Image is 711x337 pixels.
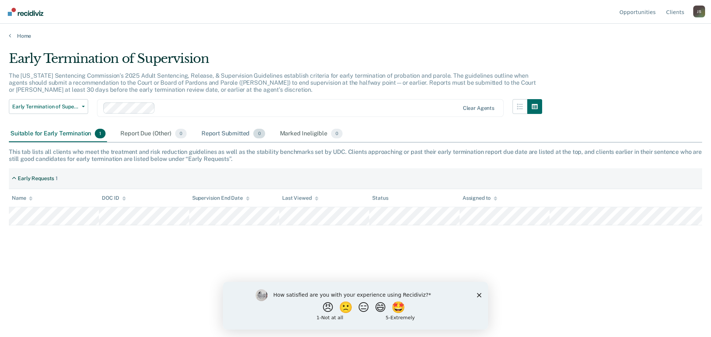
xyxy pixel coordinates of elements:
div: This tab lists all clients who meet the treatment and risk reduction guidelines as well as the st... [9,148,702,162]
a: Home [9,33,702,39]
img: Recidiviz [8,8,43,16]
span: Early Termination of Supervision [12,104,79,110]
span: 1 [95,129,106,138]
div: Clear agents [463,105,494,111]
div: Report Due (Other)0 [119,126,188,142]
div: Supervision End Date [192,195,250,201]
div: DOC ID [102,195,126,201]
div: Name [12,195,33,201]
button: Early Termination of Supervision [9,99,88,114]
div: Early Requests [18,175,54,182]
div: Marked Ineligible0 [278,126,344,142]
iframe: Survey by Kim from Recidiviz [223,282,488,330]
div: Early Termination of Supervision [9,51,542,72]
span: 0 [331,129,343,138]
span: 0 [175,129,187,138]
span: 0 [253,129,265,138]
div: Last Viewed [282,195,318,201]
div: Assigned to [463,195,497,201]
button: Profile dropdown button [693,6,705,17]
div: J S [693,6,705,17]
div: Early Requests1 [9,172,61,185]
p: The [US_STATE] Sentencing Commission’s 2025 Adult Sentencing, Release, & Supervision Guidelines e... [9,72,536,93]
div: 1 [56,175,58,182]
div: Report Submitted0 [200,126,267,142]
div: Suitable for Early Termination1 [9,126,107,142]
div: Status [372,195,388,201]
